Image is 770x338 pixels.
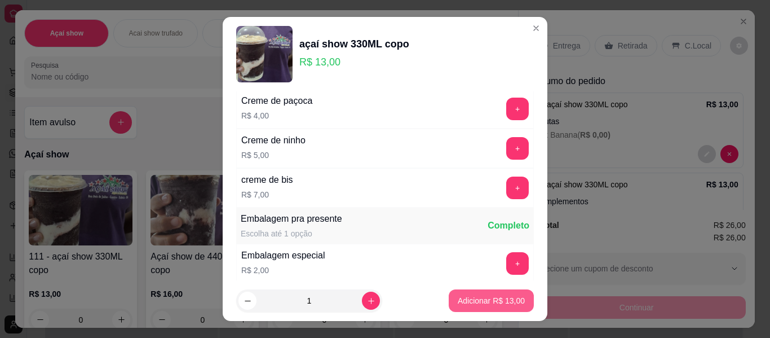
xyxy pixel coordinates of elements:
[236,26,293,82] img: product-image
[238,292,256,310] button: decrease-product-quantity
[506,252,529,275] button: add
[241,212,342,226] div: Embalagem pra presente
[241,134,306,147] div: Creme de ninho
[299,54,409,70] p: R$ 13,00
[458,295,525,306] p: Adicionar R$ 13,00
[241,228,342,239] div: Escolha até 1 opção
[241,110,312,121] p: R$ 4,00
[506,177,529,199] button: add
[299,36,409,52] div: açaí show 330ML copo
[241,249,325,262] div: Embalagem especial
[241,189,293,200] p: R$ 7,00
[241,150,306,161] p: R$ 5,00
[449,289,534,312] button: Adicionar R$ 13,00
[241,94,312,108] div: Creme de paçoca
[362,292,380,310] button: increase-product-quantity
[527,19,545,37] button: Close
[506,98,529,120] button: add
[506,137,529,160] button: add
[488,219,529,232] div: Completo
[241,173,293,187] div: creme de bis
[241,265,325,276] p: R$ 2,00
